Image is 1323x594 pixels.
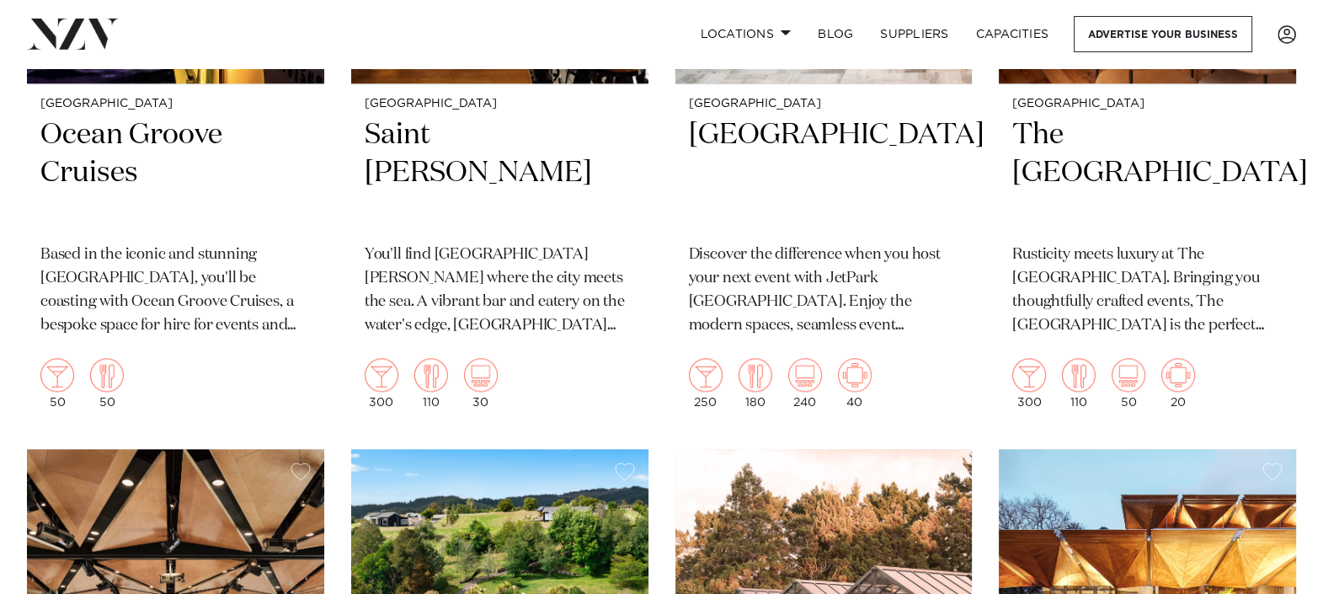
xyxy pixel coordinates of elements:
img: theatre.png [1112,358,1145,392]
div: 50 [40,358,74,409]
img: nzv-logo.png [27,19,119,49]
h2: [GEOGRAPHIC_DATA] [689,116,959,230]
a: Advertise your business [1074,16,1252,52]
img: dining.png [90,358,124,392]
div: 250 [689,358,723,409]
div: 110 [1062,358,1096,409]
small: [GEOGRAPHIC_DATA] [40,98,311,110]
div: 300 [365,358,398,409]
a: Capacities [963,16,1063,52]
div: 50 [90,358,124,409]
a: BLOG [804,16,867,52]
div: 50 [1112,358,1145,409]
small: [GEOGRAPHIC_DATA] [365,98,635,110]
div: 300 [1012,358,1046,409]
a: SUPPLIERS [867,16,962,52]
a: Locations [686,16,804,52]
small: [GEOGRAPHIC_DATA] [689,98,959,110]
img: cocktail.png [365,358,398,392]
p: Discover the difference when you host your next event with JetPark [GEOGRAPHIC_DATA]. Enjoy the m... [689,243,959,338]
p: Based in the iconic and stunning [GEOGRAPHIC_DATA], you'll be coasting with Ocean Groove Cruises,... [40,243,311,338]
img: meeting.png [838,358,872,392]
h2: The [GEOGRAPHIC_DATA] [1012,116,1283,230]
h2: Ocean Groove Cruises [40,116,311,230]
img: cocktail.png [40,358,74,392]
small: [GEOGRAPHIC_DATA] [1012,98,1283,110]
div: 20 [1161,358,1195,409]
img: dining.png [739,358,772,392]
p: You'll find [GEOGRAPHIC_DATA][PERSON_NAME] where the city meets the sea. A vibrant bar and eatery... [365,243,635,338]
img: cocktail.png [689,358,723,392]
img: cocktail.png [1012,358,1046,392]
img: theatre.png [464,358,498,392]
div: 40 [838,358,872,409]
img: dining.png [414,358,448,392]
div: 30 [464,358,498,409]
img: theatre.png [788,358,822,392]
div: 110 [414,358,448,409]
p: Rusticity meets luxury at The [GEOGRAPHIC_DATA]. Bringing you thoughtfully crafted events, The [G... [1012,243,1283,338]
div: 180 [739,358,772,409]
img: meeting.png [1161,358,1195,392]
div: 240 [788,358,822,409]
h2: Saint [PERSON_NAME] [365,116,635,230]
img: dining.png [1062,358,1096,392]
